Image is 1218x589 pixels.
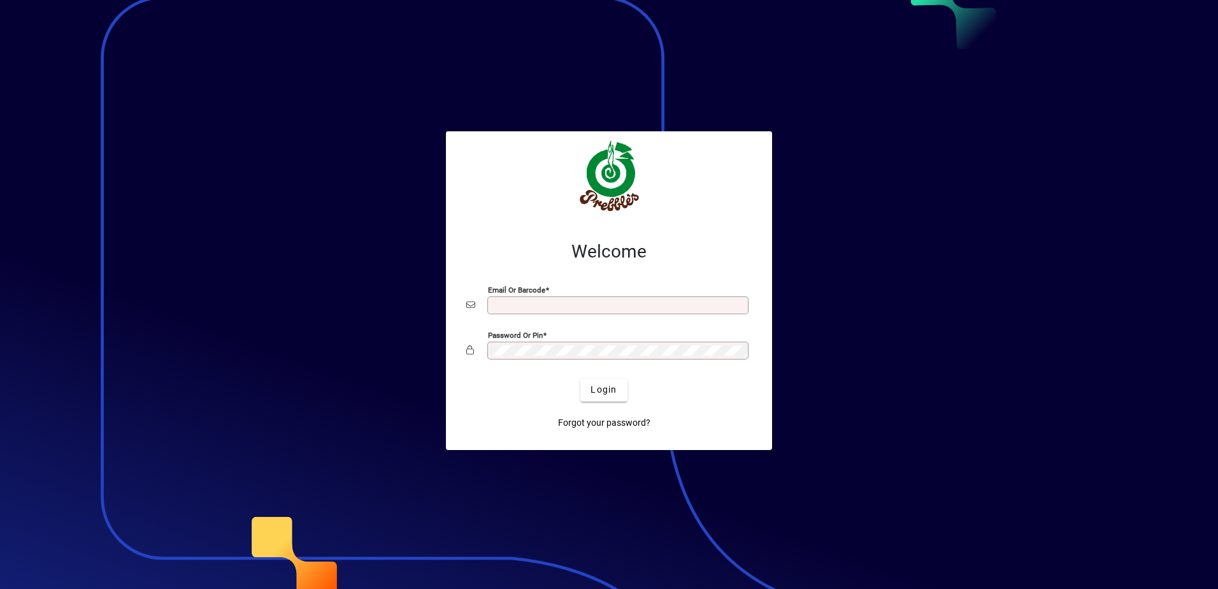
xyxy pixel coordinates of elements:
h2: Welcome [466,241,752,263]
span: Login [591,383,617,396]
mat-label: Password or Pin [488,330,543,339]
button: Login [580,379,627,402]
mat-label: Email or Barcode [488,285,545,294]
a: Forgot your password? [553,412,656,435]
span: Forgot your password? [558,416,650,430]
